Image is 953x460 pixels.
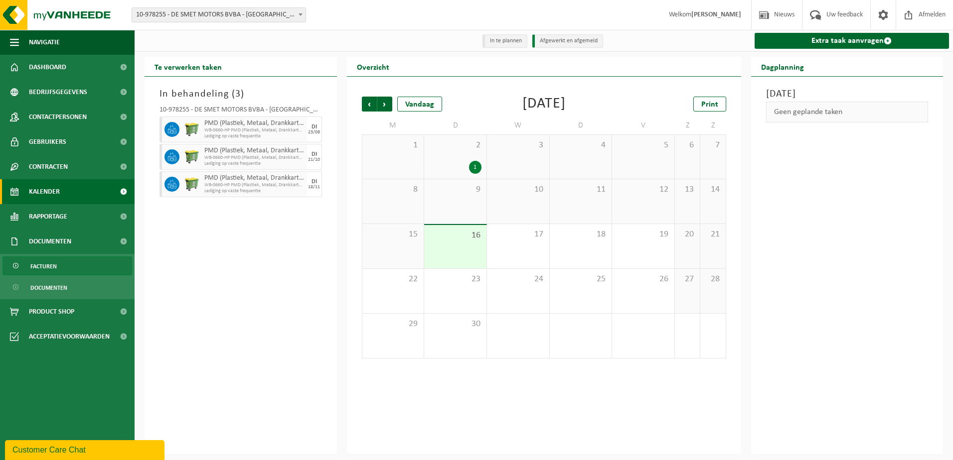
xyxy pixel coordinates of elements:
span: Lediging op vaste frequentie [204,161,305,167]
div: DI [312,151,317,157]
a: Facturen [2,256,132,275]
td: V [612,116,675,134]
span: 12 [617,184,669,195]
span: Contracten [29,154,68,179]
span: Vorige [362,97,377,112]
span: 3 [492,140,544,151]
span: 5 [617,140,669,151]
span: 18 [555,229,607,240]
span: Print [701,101,718,109]
span: Documenten [29,229,71,254]
td: D [424,116,487,134]
li: In te plannen [482,34,527,48]
img: WB-0660-HPE-GN-50 [184,149,199,164]
span: Facturen [30,257,57,276]
span: 16 [429,230,481,241]
strong: [PERSON_NAME] [691,11,741,18]
span: 27 [680,274,695,285]
a: Documenten [2,278,132,297]
span: Dashboard [29,55,66,80]
span: 26 [617,274,669,285]
span: 3 [235,89,241,99]
span: Volgende [377,97,392,112]
h2: Overzicht [347,57,399,76]
span: 4 [555,140,607,151]
span: Lediging op vaste frequentie [204,133,305,139]
span: 15 [367,229,419,240]
span: 9 [429,184,481,195]
div: 23/09 [308,130,320,135]
div: 10-978255 - DE SMET MOTORS BVBA - [GEOGRAPHIC_DATA] [159,107,322,116]
h3: [DATE] [766,87,929,102]
span: 10 [492,184,544,195]
span: Acceptatievoorwaarden [29,324,110,349]
div: Geen geplande taken [766,102,929,122]
div: Vandaag [397,97,442,112]
span: Contactpersonen [29,105,87,129]
span: 21 [705,229,720,240]
div: DI [312,124,317,130]
span: Documenten [30,278,67,297]
span: PMD (Plastiek, Metaal, Drankkartons) (bedrijven) [204,147,305,155]
div: 21/10 [308,157,320,162]
span: 23 [429,274,481,285]
span: Navigatie [29,30,60,55]
span: 10-978255 - DE SMET MOTORS BVBA - GERAARDSBERGEN [132,8,306,22]
span: Rapportage [29,204,67,229]
img: WB-0660-HPE-GN-50 [184,177,199,192]
h2: Te verwerken taken [145,57,232,76]
span: 13 [680,184,695,195]
span: WB-0660-HP PMD (Plastiek, Metaal, Drankkartons) (bedrijven) [204,182,305,188]
span: Product Shop [29,299,74,324]
div: DI [312,179,317,185]
span: 14 [705,184,720,195]
span: 24 [492,274,544,285]
span: 10-978255 - DE SMET MOTORS BVBA - GERAARDSBERGEN [132,7,306,22]
span: Gebruikers [29,129,66,154]
span: 7 [705,140,720,151]
span: 6 [680,140,695,151]
span: WB-0660-HP PMD (Plastiek, Metaal, Drankkartons) (bedrijven) [204,155,305,161]
div: 18/11 [308,185,320,190]
td: Z [675,116,700,134]
span: 1 [367,140,419,151]
li: Afgewerkt en afgemeld [532,34,603,48]
a: Print [693,97,726,112]
span: 17 [492,229,544,240]
h3: In behandeling ( ) [159,87,322,102]
span: 11 [555,184,607,195]
div: [DATE] [522,97,566,112]
span: PMD (Plastiek, Metaal, Drankkartons) (bedrijven) [204,119,305,127]
td: D [550,116,613,134]
span: Kalender [29,179,60,204]
span: 25 [555,274,607,285]
span: 2 [429,140,481,151]
a: Extra taak aanvragen [755,33,950,49]
span: 20 [680,229,695,240]
iframe: chat widget [5,438,166,460]
span: 19 [617,229,669,240]
span: WB-0660-HP PMD (Plastiek, Metaal, Drankkartons) (bedrijven) [204,127,305,133]
td: Z [700,116,726,134]
h2: Dagplanning [751,57,814,76]
td: M [362,116,425,134]
span: Bedrijfsgegevens [29,80,87,105]
td: W [487,116,550,134]
span: 29 [367,319,419,330]
span: 28 [705,274,720,285]
span: Lediging op vaste frequentie [204,188,305,194]
span: 22 [367,274,419,285]
div: 1 [469,161,481,174]
span: PMD (Plastiek, Metaal, Drankkartons) (bedrijven) [204,174,305,182]
span: 8 [367,184,419,195]
span: 30 [429,319,481,330]
img: WB-0660-HPE-GN-50 [184,122,199,137]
